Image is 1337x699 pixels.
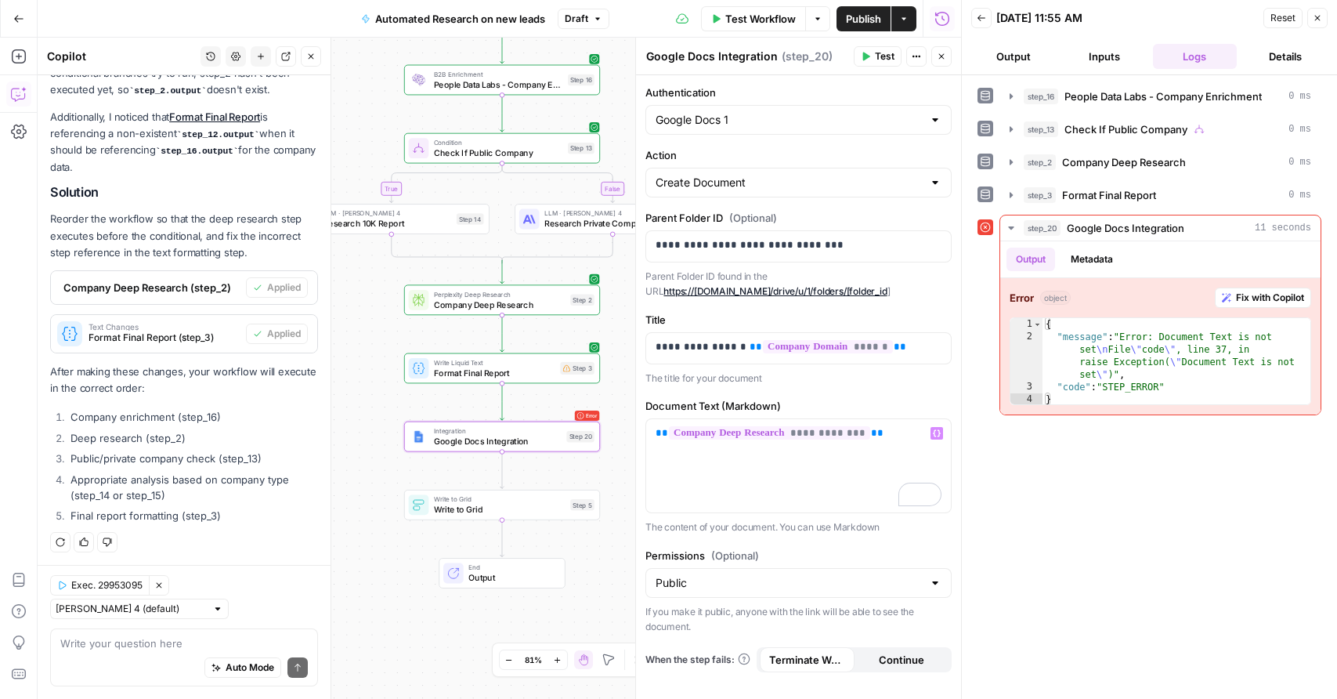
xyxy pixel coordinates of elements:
span: Write to Grid [434,494,566,505]
li: Appropriate analysis based on company type (step_14 or step_15) [67,472,318,503]
g: Edge from step_3 to step_20 [500,383,504,420]
button: Details [1243,44,1328,69]
div: Step 20 [566,431,594,443]
div: 1 [1010,318,1042,331]
span: 0 ms [1288,155,1311,169]
span: Company Deep Research (step_2) [63,280,240,295]
span: Publish [846,11,881,27]
span: Draft [565,12,588,26]
span: People Data Labs - Company Enrichment [1064,89,1262,104]
label: Document Text (Markdown) [645,398,952,414]
button: 0 ms [1000,117,1321,142]
a: When the step fails: [645,653,750,667]
span: Format Final Report [1062,187,1156,203]
button: Test [854,46,902,67]
div: Perplexity Deep ResearchCompany Deep ResearchStep 2 [404,284,600,315]
span: LLM · [PERSON_NAME] 4 [544,208,663,219]
span: Test Workflow [725,11,796,27]
button: Logs [1153,44,1238,69]
span: Text Changes [89,323,240,331]
p: Additionally, I noticed that is referencing a non-existent when it should be referencing for the ... [50,109,318,176]
li: Deep research (step_2) [67,430,318,446]
g: Edge from step_2 to step_3 [500,315,504,352]
button: Test Workflow [701,6,805,31]
button: 0 ms [1000,84,1321,109]
g: Edge from step_16 to step_13 [500,95,504,132]
p: Parent Folder ID found in the URL ] [645,269,952,299]
p: Reorder the workflow so that the deep research step executes before the conditional, and fix the ... [50,211,318,260]
g: Edge from step_14 to step_13-conditional-end [392,234,502,263]
div: 11 seconds [1000,241,1321,415]
span: Exec. 29953095 [71,578,143,592]
div: Step 13 [568,143,594,154]
div: Step 2 [570,295,594,306]
span: Toggle code folding, rows 1 through 4 [1033,318,1042,331]
span: step_3 [1024,187,1056,203]
div: 2 [1010,331,1042,381]
h2: Solution [50,185,318,200]
span: Integration [434,426,562,436]
div: EndOutput [404,558,600,589]
span: step_20 [1024,220,1061,236]
span: Format Final Report [434,367,555,379]
code: step_16.output [156,147,239,156]
p: The title for your document [645,371,952,386]
textarea: Google Docs Integration [646,49,778,64]
a: https://[DOMAIN_NAME]/drive/u/1/folders/[folder_id [663,285,887,297]
span: Research Private Company [544,217,663,230]
span: Automated Research on new leads [375,11,545,27]
g: Edge from step_13 to step_15 [502,164,615,203]
span: Fix with Copilot [1236,291,1304,305]
img: lpaqdqy7dn0qih3o8499dt77wl9d [412,74,425,86]
button: 11 seconds [1000,215,1321,241]
button: Applied [246,324,308,344]
span: step_2 [1024,154,1056,170]
span: step_16 [1024,89,1058,104]
span: Reset [1270,11,1295,25]
span: Output [468,571,555,584]
g: Edge from step_15 to step_13-conditional-end [502,234,612,263]
button: Fix with Copilot [1215,288,1311,308]
span: LLM · [PERSON_NAME] 4 [323,208,452,219]
span: step_13 [1024,121,1058,137]
input: Google Docs 1 [656,112,923,128]
li: Public/private company check (step_13) [67,451,318,466]
span: Google Docs Integration [1067,220,1184,236]
div: 4 [1010,393,1042,406]
input: Claude Sonnet 4 (default) [56,601,206,617]
label: Parent Folder ID [645,210,952,226]
li: Final report formatting (step_3) [67,508,318,523]
button: Inputs [1062,44,1147,69]
button: Output [1006,248,1055,271]
span: Terminate Workflow [769,652,845,668]
strong: Error [1010,290,1034,306]
div: Step 14 [457,213,484,225]
span: object [1040,291,1071,305]
div: Write Liquid TextFormat Final ReportStep 3 [404,353,600,384]
p: If you make it public, anyone with the link will be able to see the document. [645,604,952,635]
span: 0 ms [1288,89,1311,103]
span: Check If Public Company [1064,121,1187,137]
span: Research 10K Report [323,217,452,230]
div: Step 16 [568,74,594,86]
input: Public [656,575,923,591]
g: Edge from step_13 to step_14 [389,164,502,203]
button: Automated Research on new leads [352,6,555,31]
div: Step 3 [560,362,594,375]
button: Metadata [1061,248,1122,271]
span: B2B Enrichment [434,69,563,79]
a: Format Final Report [169,110,260,123]
span: Write to Grid [434,503,566,516]
button: 0 ms [1000,183,1321,208]
span: End [468,563,555,573]
button: Draft [558,9,609,29]
span: Perplexity Deep Research [434,289,566,299]
span: 0 ms [1288,122,1311,136]
div: ConditionCheck If Public CompanyStep 13 [404,133,600,164]
span: Check If Public Company [434,147,563,159]
span: 81% [525,654,542,666]
button: Reset [1263,8,1303,28]
button: Applied [246,277,308,298]
div: To enrich screen reader interactions, please activate Accessibility in Grammarly extension settings [646,419,951,512]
